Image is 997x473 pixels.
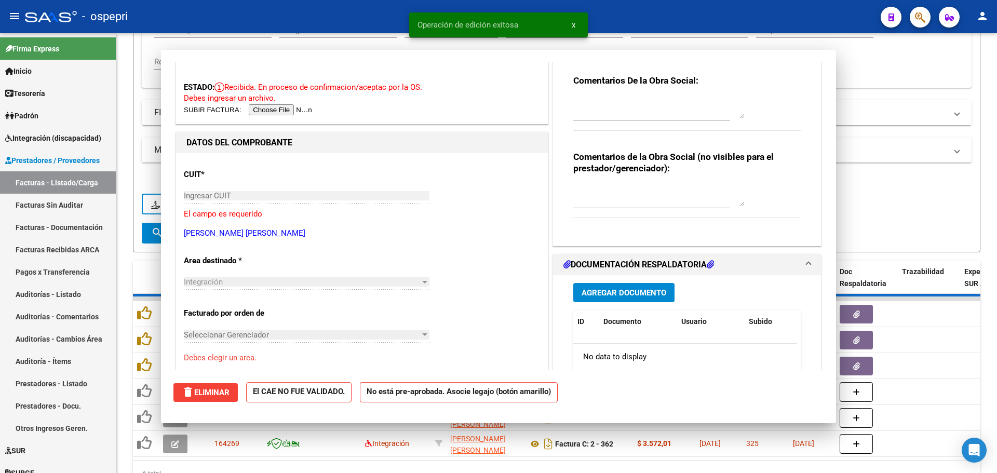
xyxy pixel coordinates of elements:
span: - ospepri [82,5,128,28]
mat-icon: menu [8,10,21,22]
datatable-header-cell: Usuario [677,310,745,333]
p: Debes elegir un area. [184,352,540,364]
span: Recibida. En proceso de confirmacion/aceptac por la OS. [214,83,422,92]
span: Tesorería [5,88,45,99]
mat-icon: search [151,226,164,239]
datatable-header-cell: Acción [797,310,848,333]
span: Eliminar [182,388,230,397]
button: Agregar Documento [573,283,675,302]
span: [DATE] [699,439,721,448]
div: Open Intercom Messenger [962,438,987,463]
i: Descargar documento [542,436,555,452]
p: Debes ingresar un archivo. [184,92,540,104]
strong: No está pre-aprobada. Asocie legajo (botón amarillo) [360,382,558,402]
mat-panel-title: FILTROS DE INTEGRACION [154,107,947,118]
mat-panel-title: MAS FILTROS [154,144,947,156]
button: x [563,16,584,34]
p: Area destinado * [184,255,291,267]
p: Facturado por orden de [184,307,291,319]
datatable-header-cell: Doc Respaldatoria [836,261,898,306]
button: Eliminar [173,383,238,402]
span: Subido [749,317,772,326]
strong: Comentarios De la Obra Social: [573,75,698,86]
p: CUIT [184,169,291,181]
span: Operación de edición exitosa [417,20,518,30]
span: Buscar Comprobante [151,228,254,238]
span: ESTADO: [184,83,214,92]
span: 325 [746,439,759,448]
span: Agregar Documento [582,288,666,298]
datatable-header-cell: Trazabilidad [898,261,960,306]
span: [DATE] [793,439,814,448]
span: ID [577,317,584,326]
span: Integración (discapacidad) [5,132,101,144]
mat-icon: person [976,10,989,22]
span: Conf. no pedidas [151,199,230,209]
span: [PERSON_NAME] [PERSON_NAME] [450,435,506,455]
span: Inicio [5,65,32,77]
strong: $ 3.572,01 [637,439,671,448]
span: Integración [184,277,223,287]
span: x [572,20,575,30]
span: Seleccionar Gerenciador [184,330,420,340]
datatable-header-cell: Subido [745,310,797,333]
strong: El CAE NO FUE VALIDADO. [246,382,352,402]
span: SUR [5,445,25,456]
span: Firma Express [5,43,59,55]
mat-expansion-panel-header: DOCUMENTACIÓN RESPALDATORIA [553,254,821,275]
span: Padrón [5,110,38,121]
strong: DATOS DEL COMPROBANTE [186,138,292,147]
span: 164269 [214,439,239,448]
mat-icon: delete [182,386,194,398]
span: Usuario [681,317,707,326]
datatable-header-cell: ID [573,310,599,333]
strong: Comentarios de la Obra Social (no visibles para el prestador/gerenciador): [573,152,774,173]
h4: - filtros rápidos Integración - [142,174,972,185]
span: Doc Respaldatoria [840,267,886,288]
p: El campo es requerido [184,208,540,220]
div: COMENTARIOS [553,58,821,246]
datatable-header-cell: Documento [599,310,677,333]
h1: DOCUMENTACIÓN RESPALDATORIA [563,259,714,271]
span: Integración [365,439,409,448]
span: Documento [603,317,641,326]
div: No data to display [573,344,797,370]
div: 27265989026 [450,433,520,455]
p: [PERSON_NAME] [PERSON_NAME] [184,227,540,239]
span: Trazabilidad [902,267,944,276]
span: Prestadores / Proveedores [5,155,100,166]
strong: Factura C: 2 - 362 [555,440,613,448]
